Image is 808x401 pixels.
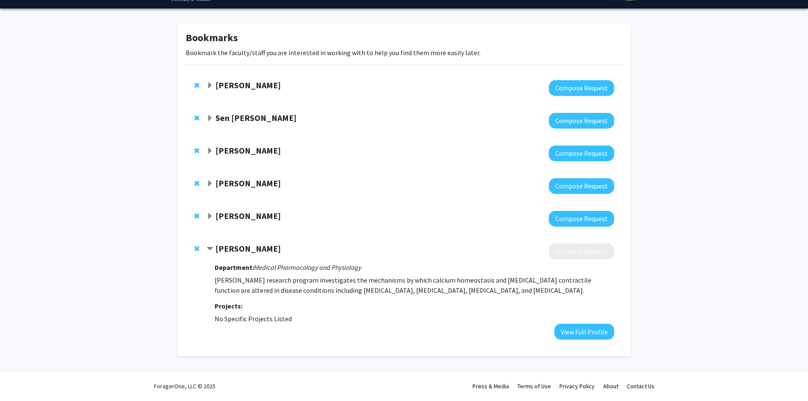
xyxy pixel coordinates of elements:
[207,180,213,187] span: Expand Denis McCarthy Bookmark
[154,371,215,401] div: ForagerOne, LLC © 2025
[215,145,281,156] strong: [PERSON_NAME]
[549,80,614,96] button: Compose Request to Nicholas Gaspelin
[194,213,199,219] span: Remove Prashant Sonawane from bookmarks
[207,246,213,252] span: Contract Timothy Domeier Bookmark
[517,382,551,390] a: Terms of Use
[215,112,296,123] strong: Sen [PERSON_NAME]
[215,275,614,295] p: [PERSON_NAME] research program investigates the mechanisms by which calcium homeostasis and [MEDI...
[207,148,213,154] span: Expand Elizabeth Bryda Bookmark
[207,115,213,122] span: Expand Sen Xu Bookmark
[194,115,199,121] span: Remove Sen Xu from bookmarks
[6,363,36,395] iframe: Chat
[207,82,213,89] span: Expand Nicholas Gaspelin Bookmark
[215,210,281,221] strong: [PERSON_NAME]
[559,382,595,390] a: Privacy Policy
[254,263,361,272] i: Medical Pharmacology and Physiology
[207,213,213,220] span: Expand Prashant Sonawane Bookmark
[194,245,199,252] span: Remove Timothy Domeier from bookmarks
[549,211,614,227] button: Compose Request to Prashant Sonawane
[194,180,199,187] span: Remove Denis McCarthy from bookmarks
[215,243,281,254] strong: [PERSON_NAME]
[215,314,292,323] span: No Specific Projects Listed
[472,382,509,390] a: Press & Media
[549,113,614,129] button: Compose Request to Sen Xu
[603,382,618,390] a: About
[554,324,614,339] button: View Full Profile
[215,80,281,90] strong: [PERSON_NAME]
[549,178,614,194] button: Compose Request to Denis McCarthy
[627,382,654,390] a: Contact Us
[186,48,623,58] p: Bookmark the faculty/staff you are interested in working with to help you find them more easily l...
[549,146,614,161] button: Compose Request to Elizabeth Bryda
[186,32,623,44] h1: Bookmarks
[549,244,614,259] button: Compose Request to Timothy Domeier
[194,82,199,89] span: Remove Nicholas Gaspelin from bookmarks
[215,302,243,310] strong: Projects:
[215,178,281,188] strong: [PERSON_NAME]
[194,147,199,154] span: Remove Elizabeth Bryda from bookmarks
[215,263,254,272] strong: Department:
